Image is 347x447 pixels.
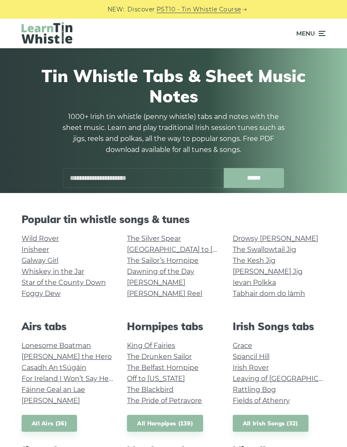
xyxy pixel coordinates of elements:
[233,386,276,394] a: Rattling Bog
[22,246,49,254] a: Inisheer
[127,386,173,394] a: The Blackbird
[59,111,288,155] p: 1000+ Irish tin whistle (penny whistle) tabs and notes with the sheet music. Learn and play tradi...
[22,386,85,394] a: Fáinne Geal an Lae
[127,246,283,254] a: [GEOGRAPHIC_DATA] to [GEOGRAPHIC_DATA]
[127,268,194,276] a: Dawning of the Day
[22,213,325,226] h2: Popular tin whistle songs & tunes
[233,397,290,405] a: Fields of Athenry
[22,342,91,350] a: Lonesome Boatman
[233,246,296,254] a: The Swallowtail Jig
[127,375,185,383] a: Off to [US_STATE]
[22,22,72,44] img: LearnTinWhistle.com
[127,320,220,333] h2: Hornpipes tabs
[233,268,303,276] a: [PERSON_NAME] Jig
[127,353,192,361] a: The Drunken Sailor
[233,279,276,287] a: Ievan Polkka
[233,290,305,298] a: Tabhair dom do lámh
[233,235,318,243] a: Drowsy [PERSON_NAME]
[127,415,203,432] a: All Hornpipes (139)
[22,415,77,432] a: All Airs (36)
[22,268,84,276] a: Whiskey in the Jar
[22,397,80,405] a: [PERSON_NAME]
[233,353,270,361] a: Spancil Hill
[22,279,106,287] a: Star of the County Down
[22,353,112,361] a: [PERSON_NAME] the Hero
[233,257,275,265] a: The Kesh Jig
[22,320,114,333] h2: Airs tabs
[127,279,185,287] a: [PERSON_NAME]
[233,375,342,383] a: Leaving of [GEOGRAPHIC_DATA]
[127,397,202,405] a: The Pride of Petravore
[127,290,202,298] a: [PERSON_NAME] Reel
[127,257,198,265] a: The Sailor’s Hornpipe
[233,364,269,372] a: Irish Rover
[22,375,134,383] a: For Ireland I Won’t Say Her Name
[22,364,86,372] a: Casadh An tSúgáin
[233,342,252,350] a: Grace
[127,364,198,372] a: The Belfast Hornpipe
[22,290,61,298] a: Foggy Dew
[127,342,175,350] a: King Of Fairies
[22,66,325,106] h1: Tin Whistle Tabs & Sheet Music Notes
[233,415,308,432] a: All Irish Songs (32)
[22,257,58,265] a: Galway Girl
[296,23,315,44] span: Menu
[233,320,325,333] h2: Irish Songs tabs
[127,235,181,243] a: The Silver Spear
[22,235,59,243] a: Wild Rover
